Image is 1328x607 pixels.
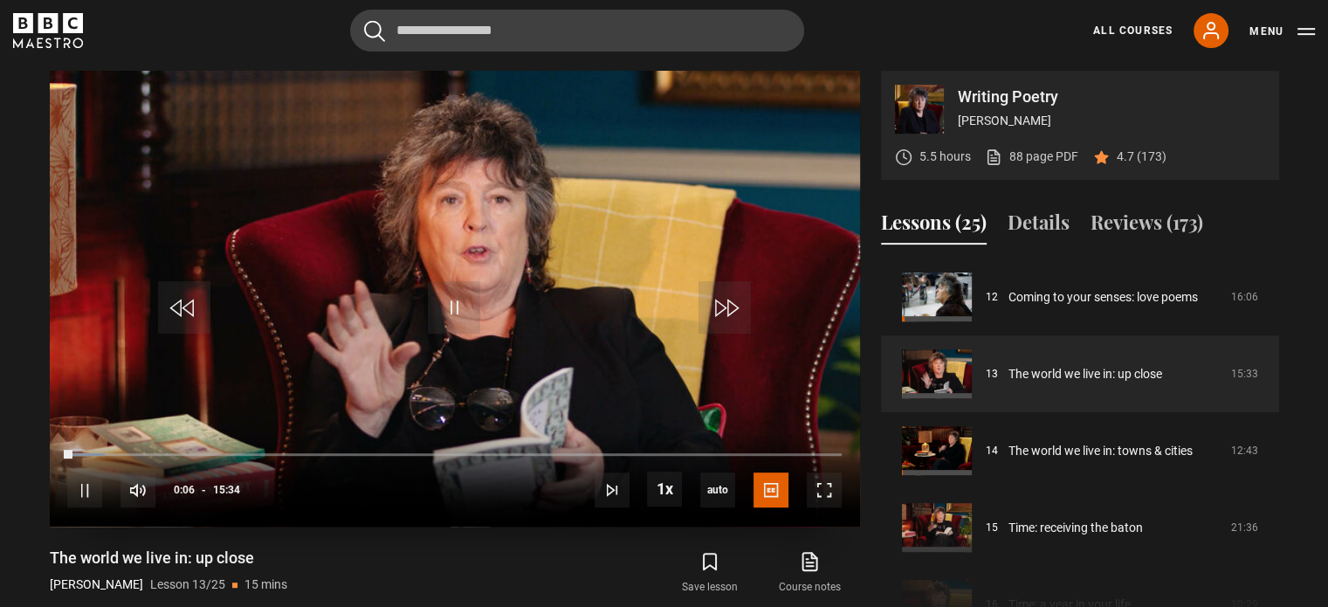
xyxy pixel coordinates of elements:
button: Pause [67,472,102,507]
p: 4.7 (173) [1117,148,1166,166]
button: Mute [120,472,155,507]
p: Writing Poetry [958,89,1265,105]
svg: BBC Maestro [13,13,83,48]
button: Toggle navigation [1249,23,1315,40]
span: auto [700,472,735,507]
span: 0:06 [174,474,195,506]
div: Progress Bar [67,453,841,457]
p: [PERSON_NAME] [958,112,1265,130]
button: Playback Rate [647,472,682,507]
video-js: Video Player [50,71,860,527]
a: Time: receiving the baton [1008,519,1143,537]
input: Search [350,10,804,52]
button: Details [1008,208,1070,245]
span: 15:34 [213,474,240,506]
button: Captions [753,472,788,507]
a: Course notes [760,548,859,598]
button: Next Lesson [595,472,630,507]
p: [PERSON_NAME] [50,576,143,594]
button: Save lesson [660,548,760,598]
div: Current quality: 720p [700,472,735,507]
a: The world we live in: up close [1008,365,1162,383]
a: Coming to your senses: love poems [1008,288,1198,307]
button: Fullscreen [807,472,842,507]
button: Reviews (173) [1091,208,1203,245]
p: Lesson 13/25 [150,576,225,594]
span: - [202,484,206,496]
p: 5.5 hours [919,148,971,166]
button: Submit the search query [364,20,385,42]
a: All Courses [1093,23,1173,38]
h1: The world we live in: up close [50,548,287,569]
a: 88 page PDF [985,148,1078,166]
a: The world we live in: towns & cities [1008,442,1193,460]
button: Lessons (25) [881,208,987,245]
p: 15 mins [244,576,287,594]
